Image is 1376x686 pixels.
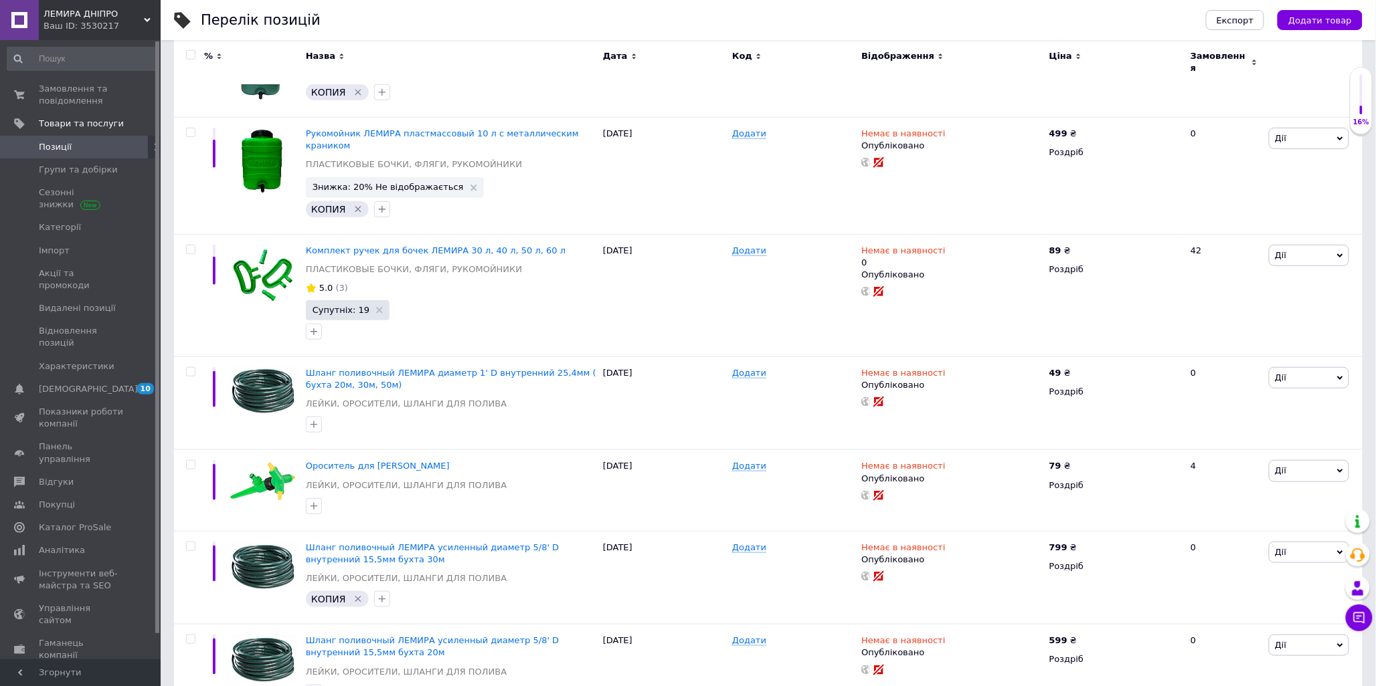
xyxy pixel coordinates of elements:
div: Роздріб [1049,560,1179,572]
img: Ороситель для полива ЛЕМИРА [230,460,296,501]
div: Роздріб [1049,146,1179,158]
div: ₴ [1049,245,1071,257]
a: ПЛАСТИКОВЫЕ БОЧКИ, ФЛЯГИ, РУКОМОЙНИКИ [306,263,522,275]
div: [DATE] [600,117,729,234]
a: ПЛАСТИКОВЫЕ БОЧКИ, ФЛЯГИ, РУКОМОЙНИКИ [306,158,522,170]
span: Немає в наявності [861,245,945,259]
span: Немає в наявності [861,635,945,649]
img: Шланг поливочный ЛЕМИРА диаметр 1' D внутренний 25,4мм ( бухта 20м, 30м, 50м) [230,367,296,416]
span: Замовлення [1191,50,1248,74]
div: 0 [861,245,945,269]
span: Додати товар [1288,15,1352,25]
div: Роздріб [1049,386,1179,398]
a: ЛЕЙКИ, ОРОСИТЕЛИ, ШЛАНГИ ДЛЯ ПОЛИВА [306,666,507,678]
span: Видалені позиції [39,302,116,314]
span: Додати [732,368,766,378]
span: ЛЕМИРА ДНІПРО [44,8,144,20]
span: % [204,50,213,62]
a: Ороситель для [PERSON_NAME] [306,461,450,471]
span: Відображення [861,50,934,62]
span: Додати [732,245,766,256]
div: [DATE] [600,234,729,356]
img: Шланг поливочный ЛЕМИРА усиленный диаметр 5/8' D внутренний 15,5мм бухта 30м [230,542,296,592]
span: Дата [603,50,628,62]
div: Ваш ID: 3530217 [44,20,161,32]
b: 599 [1049,635,1067,645]
div: 42 [1183,234,1266,356]
span: Управління сайтом [39,602,124,626]
span: Каталог ProSale [39,522,111,534]
span: Позиції [39,141,72,153]
span: Акції та промокоди [39,267,124,292]
span: Додати [732,128,766,139]
b: 799 [1049,542,1067,552]
span: Знижка: 20% Не відображається [313,183,464,191]
div: [DATE] [600,356,729,450]
div: Перелік позицій [201,13,321,27]
b: 89 [1049,245,1061,255]
span: Інструменти веб-майстра та SEO [39,568,124,592]
div: ₴ [1049,542,1077,554]
div: Роздріб [1049,479,1179,491]
span: Експорт [1217,15,1254,25]
div: ₴ [1049,128,1077,140]
a: Шланг поливочный ЛЕМИРА диаметр 1' D внутренний 25,4мм ( бухта 20м, 30м, 50м) [306,368,596,390]
div: Роздріб [1049,263,1179,275]
span: Немає в наявності [861,461,945,475]
img: Комплект ручек для бочек ЛЕМИРА 30 л, 40 л, 50 л, 60 л [230,245,296,309]
button: Чат з покупцем [1346,604,1373,631]
img: Рукомойник ЛЕМИРА пластмассовый 10 л с металлическим краником [235,128,292,194]
svg: Видалити мітку [353,594,363,604]
b: 49 [1049,368,1061,378]
div: [DATE] [600,450,729,531]
span: КОПИЯ [311,204,346,215]
span: (3) [336,283,348,293]
span: [DEMOGRAPHIC_DATA] [39,383,138,395]
span: Аналітика [39,544,85,556]
span: 10 [137,383,154,394]
span: Відновлення позицій [39,325,124,349]
span: Додати [732,542,766,553]
a: Шланг поливочный ЛЕМИРА усиленный диаметр 5/8' D внутренний 15,5мм бухта 20м [306,635,560,657]
b: 79 [1049,461,1061,471]
div: ₴ [1049,367,1071,379]
span: Дії [1275,465,1286,475]
div: 4 [1183,450,1266,531]
span: КОПИЯ [311,594,346,604]
b: 499 [1049,128,1067,138]
span: Панель управління [39,441,124,465]
a: Шланг поливочный ЛЕМИРА усиленный диаметр 5/8' D внутренний 15,5мм бухта 30м [306,542,560,564]
span: Характеристики [39,360,114,372]
span: Немає в наявності [861,542,945,556]
span: Немає в наявності [861,368,945,382]
span: Додати [732,635,766,646]
span: Імпорт [39,245,70,257]
a: ЛЕЙКИ, ОРОСИТЕЛИ, ШЛАНГИ ДЛЯ ПОЛИВА [306,398,507,410]
input: Пошук [7,47,158,71]
span: Покупці [39,499,75,511]
span: Дії [1275,250,1286,260]
a: Рукомойник ЛЕМИРА пластмассовый 10 л с металлическим краником [306,128,579,150]
div: Опубліковано [861,554,1042,566]
div: Роздріб [1049,653,1179,665]
div: 0 [1183,531,1266,624]
span: Дії [1275,133,1286,143]
button: Додати товар [1278,10,1363,30]
div: ₴ [1049,635,1077,647]
div: Опубліковано [861,140,1042,152]
span: 5.0 [319,283,333,293]
img: Шланг поливочный ЛЕМИРА усиленный диаметр 5/8' D внутренний 15,5мм бухта 20м [230,635,296,685]
span: Відгуки [39,476,74,488]
div: [DATE] [600,531,729,624]
svg: Видалити мітку [353,204,363,215]
span: Супутніх: 19 [313,306,369,314]
span: Немає в наявності [861,128,945,142]
a: ЛЕЙКИ, ОРОСИТЕЛИ, ШЛАНГИ ДЛЯ ПОЛИВА [306,479,507,491]
div: ₴ [1049,460,1071,472]
div: 0 [1183,117,1266,234]
span: Назва [306,50,335,62]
